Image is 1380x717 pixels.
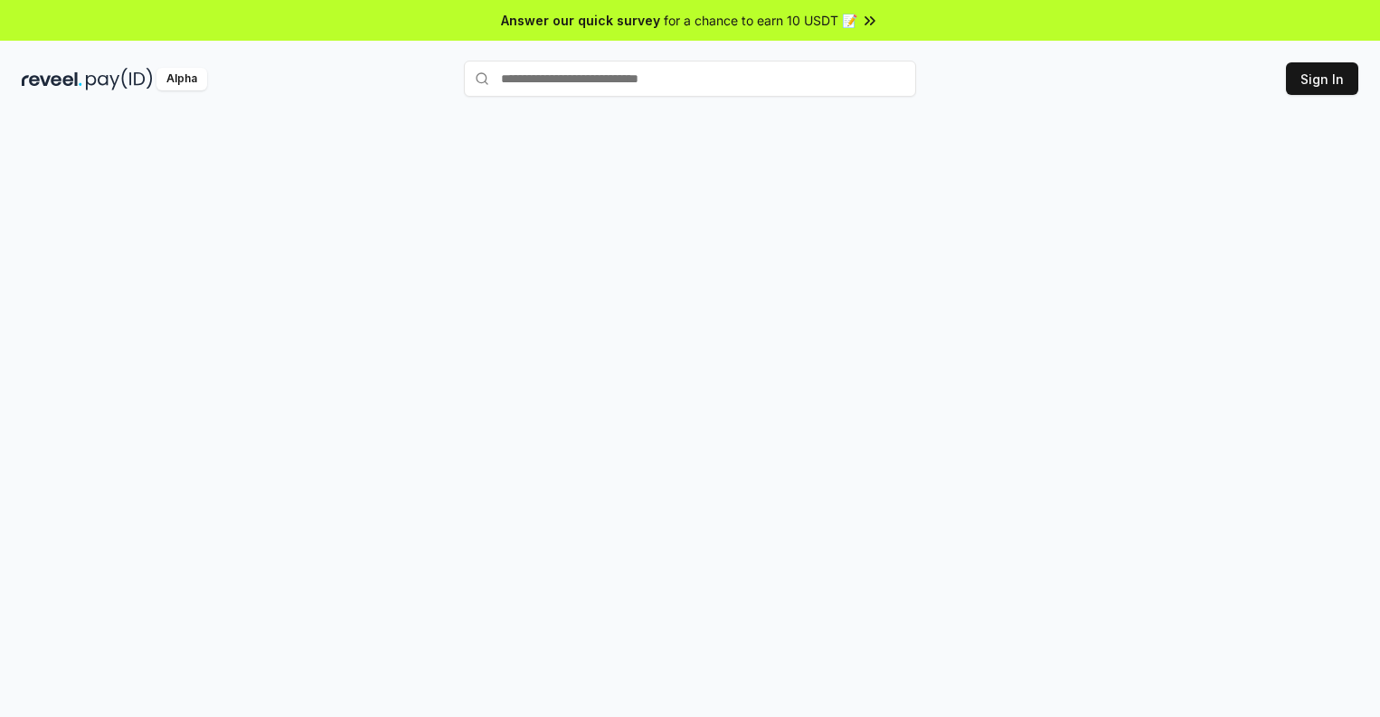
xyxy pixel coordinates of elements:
[1286,62,1358,95] button: Sign In
[86,68,153,90] img: pay_id
[664,11,857,30] span: for a chance to earn 10 USDT 📝
[156,68,207,90] div: Alpha
[22,68,82,90] img: reveel_dark
[501,11,660,30] span: Answer our quick survey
